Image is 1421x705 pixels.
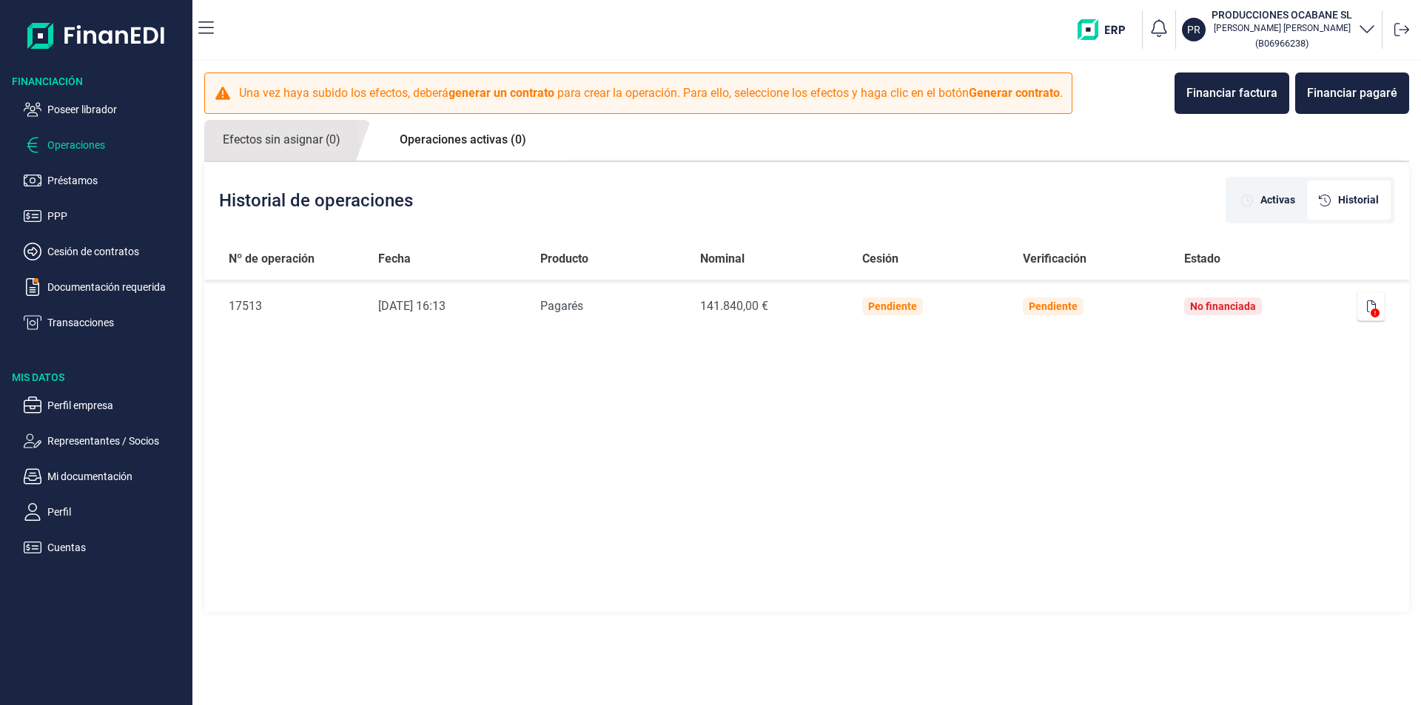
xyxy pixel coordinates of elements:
div: 141.840,00 € [700,297,839,315]
h3: PRODUCCIONES OCABANE SL [1212,7,1352,22]
button: Operaciones [24,136,187,154]
img: Logo de aplicación [27,12,166,59]
div: Pendiente [1029,300,1078,312]
button: PRPRODUCCIONES OCABANE SL[PERSON_NAME] [PERSON_NAME](B06966238) [1182,7,1376,52]
p: Mi documentación [47,468,187,485]
div: No financiada [1190,300,1256,312]
p: Cuentas [47,539,187,556]
button: Mi documentación [24,468,187,485]
p: Perfil [47,503,187,521]
small: Copiar cif [1255,38,1309,49]
button: Financiar pagaré [1295,72,1409,114]
button: Préstamos [24,172,187,189]
button: Perfil empresa [24,397,187,414]
button: PPP [24,207,187,225]
span: Cesión [862,250,898,268]
p: Cesión de contratos [47,243,187,260]
a: Efectos sin asignar (0) [204,120,359,161]
a: Operaciones activas (0) [381,120,545,160]
div: 17513 [229,297,355,315]
span: Producto [540,250,588,268]
button: Perfil [24,503,187,521]
div: [object Object] [1307,181,1391,220]
span: Estado [1184,250,1220,268]
span: Fecha [378,250,411,268]
p: PR [1187,22,1200,37]
button: Documentación requerida [24,278,187,296]
button: Financiar factura [1175,72,1289,114]
button: Representantes / Socios [24,432,187,450]
span: Nº de operación [229,250,315,268]
b: generar un contrato [449,86,554,100]
button: Poseer librador [24,101,187,118]
p: Transacciones [47,314,187,331]
p: Representantes / Socios [47,432,187,450]
div: Pagarés [540,297,676,315]
button: Transacciones [24,314,187,331]
p: Una vez haya subido los efectos, deberá para crear la operación. Para ello, seleccione los efecto... [239,84,1063,102]
p: PPP [47,207,187,225]
time: [DATE] 16:13 [378,299,446,313]
b: Generar contrato [969,86,1060,100]
p: Operaciones [47,136,187,154]
div: Financiar pagaré [1307,84,1397,102]
p: Perfil empresa [47,397,187,414]
p: [PERSON_NAME] [PERSON_NAME] [1212,22,1352,34]
p: Documentación requerida [47,278,187,296]
p: Poseer librador [47,101,187,118]
span: Historial [1338,192,1379,208]
button: Cesión de contratos [24,243,187,260]
div: Pendiente [868,300,917,312]
p: Préstamos [47,172,187,189]
span: Nominal [700,250,745,268]
span: Activas [1260,192,1295,208]
img: erp [1078,19,1136,40]
span: Verificación [1023,250,1086,268]
div: Financiar factura [1186,84,1277,102]
div: [object Object] [1229,181,1307,220]
h2: Historial de operaciones [219,190,413,211]
button: Cuentas [24,539,187,556]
